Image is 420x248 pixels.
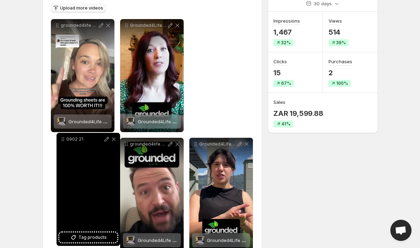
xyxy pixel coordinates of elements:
[329,17,342,24] h3: Views
[281,40,291,46] span: 32%
[120,19,184,132] div: Grounded4Life website review video 51 1Grounded4Life SheetGrounded4Life Sheet
[78,234,107,241] span: Tag products
[390,220,412,241] a: Open chat
[199,141,236,147] p: Grounded4Life Website Review Video 6
[196,236,204,244] img: Grounded4Life Sheet
[51,19,114,132] div: grounded4life ad 60 FINALGrounded4Life SheetGrounded4Life Sheet
[126,117,135,126] img: Grounded4Life Sheet
[138,237,185,243] span: Grounded4Life Sheet
[273,58,287,65] h3: Clicks
[138,119,185,124] span: Grounded4Life Sheet
[329,28,349,36] p: 514
[130,23,167,28] p: Grounded4Life website review video 51 1
[281,81,291,86] span: 67%
[57,117,66,126] img: Grounded4Life Sheet
[273,28,300,36] p: 1,467
[61,23,97,28] p: grounded4life ad 60 FINAL
[59,232,117,242] button: Tag products
[207,237,254,243] span: Grounded4Life Sheet
[282,121,290,127] span: 41%
[273,99,285,106] h3: Sales
[273,17,300,24] h3: Impressions
[273,69,294,77] p: 15
[329,69,352,77] p: 2
[336,40,346,46] span: 39%
[69,119,116,124] span: Grounded4Life Sheet
[273,109,323,118] p: ZAR 19,599.88
[60,5,103,11] span: Upload more videos
[329,58,352,65] h3: Purchases
[57,133,120,246] div: 0902 21Tag products
[66,136,103,142] p: 0902 21
[126,236,135,244] img: Grounded4Life Sheet
[336,81,348,86] span: 100%
[51,4,106,12] button: Upload more videos
[130,141,167,147] p: grounded4life new review video 3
